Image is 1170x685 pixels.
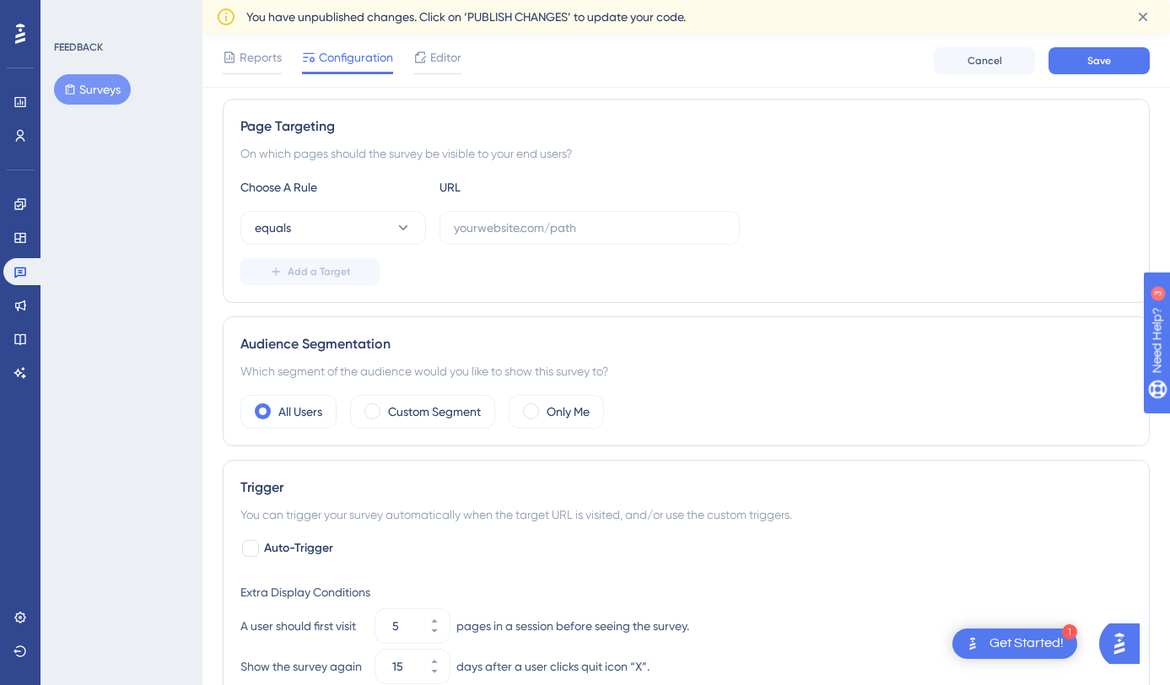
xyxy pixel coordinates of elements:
[968,54,1002,67] span: Cancel
[430,47,461,67] span: Editor
[54,40,103,54] div: FEEDBACK
[240,504,1132,525] div: You can trigger your survey automatically when the target URL is visited, and/or use the custom t...
[1099,618,1150,669] iframe: UserGuiding AI Assistant Launcher
[240,361,1132,381] div: Which segment of the audience would you like to show this survey to?
[1087,54,1111,67] span: Save
[117,8,122,22] div: 3
[240,116,1132,137] div: Page Targeting
[240,477,1132,498] div: Trigger
[240,656,369,677] div: Show the survey again
[255,218,291,238] span: equals
[454,218,725,237] input: yourwebsite.com/path
[319,47,393,67] span: Configuration
[264,538,333,558] span: Auto-Trigger
[240,334,1132,354] div: Audience Segmentation
[240,211,426,245] button: equals
[54,74,131,105] button: Surveys
[240,616,369,636] div: A user should first visit
[246,7,686,27] span: You have unpublished changes. Click on ‘PUBLISH CHANGES’ to update your code.
[240,47,282,67] span: Reports
[40,4,105,24] span: Need Help?
[456,616,689,636] div: pages in a session before seeing the survey.
[439,177,625,197] div: URL
[240,258,380,285] button: Add a Target
[278,402,322,422] label: All Users
[240,143,1132,164] div: On which pages should the survey be visible to your end users?
[952,628,1077,659] div: Open Get Started! checklist, remaining modules: 1
[240,177,426,197] div: Choose A Rule
[288,265,351,278] span: Add a Target
[1049,47,1150,74] button: Save
[962,634,983,654] img: launcher-image-alternative-text
[547,402,590,422] label: Only Me
[934,47,1035,74] button: Cancel
[1062,624,1077,639] div: 1
[388,402,481,422] label: Custom Segment
[456,656,650,677] div: days after a user clicks quit icon “X”.
[240,582,1132,602] div: Extra Display Conditions
[989,634,1064,653] div: Get Started!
